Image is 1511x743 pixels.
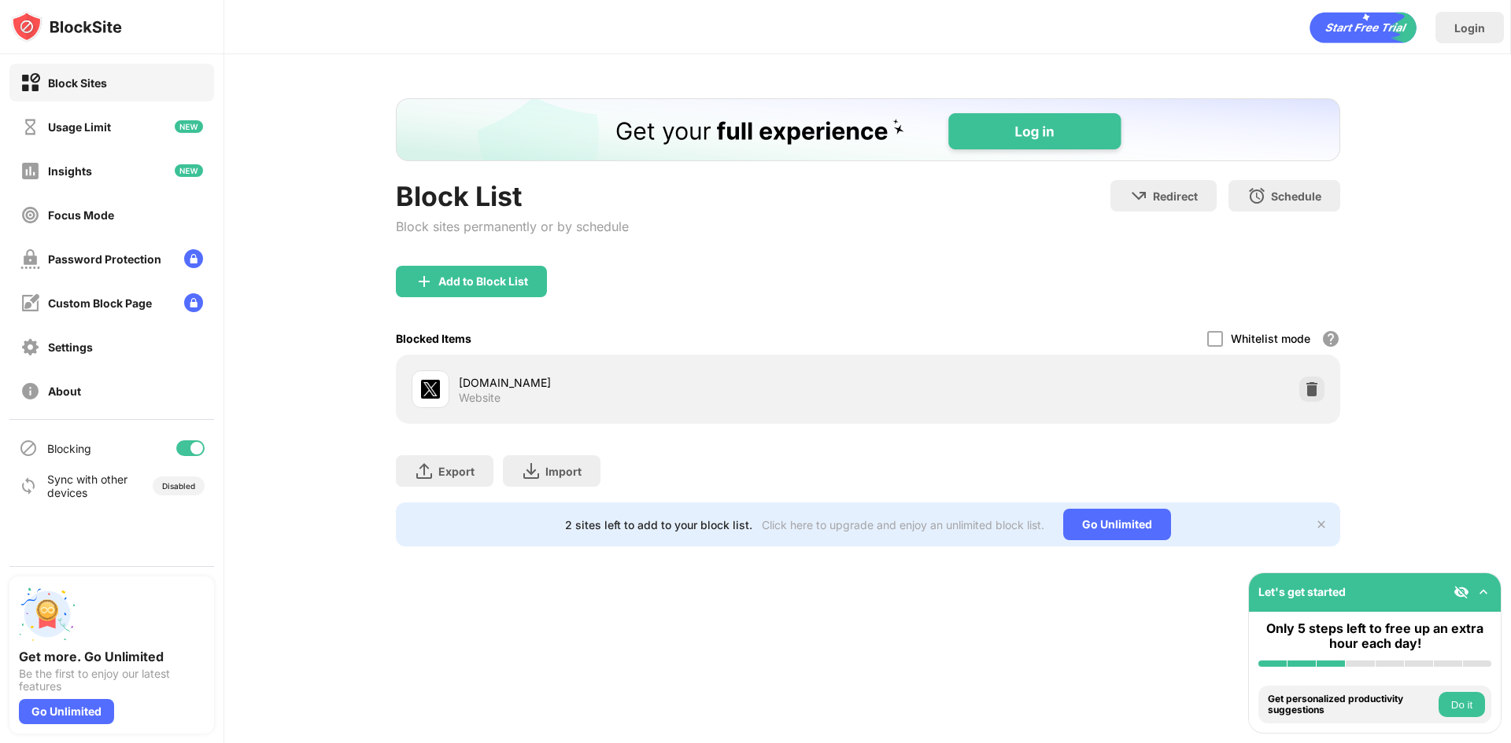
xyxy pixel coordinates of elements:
[545,465,582,478] div: Import
[1271,189,1321,203] div: Schedule
[1310,12,1417,43] div: animation
[1454,584,1469,600] img: eye-not-visible.svg
[396,98,1340,161] iframe: Banner
[48,208,114,222] div: Focus Mode
[20,381,40,401] img: about-off.svg
[47,473,128,499] div: Sync with other devices
[11,11,122,42] img: logo-blocksite.svg
[162,481,195,491] div: Disabled
[396,332,471,345] div: Blocked Items
[48,252,161,266] div: Password Protection
[438,465,475,478] div: Export
[20,73,40,93] img: block-on.svg
[1315,518,1328,531] img: x-button.svg
[1268,693,1435,716] div: Get personalized productivity suggestions
[20,205,40,225] img: focus-off.svg
[19,649,205,664] div: Get more. Go Unlimited
[421,380,440,399] img: favicons
[19,439,38,458] img: blocking-icon.svg
[19,586,76,642] img: push-unlimited.svg
[47,442,91,455] div: Blocking
[1231,332,1310,345] div: Whitelist mode
[1454,21,1485,35] div: Login
[20,293,40,313] img: customize-block-page-off.svg
[1258,621,1491,651] div: Only 5 steps left to free up an extra hour each day!
[175,164,203,177] img: new-icon.svg
[1476,584,1491,600] img: omni-setup-toggle.svg
[20,117,40,137] img: time-usage-off.svg
[762,518,1044,532] div: Click here to upgrade and enjoy an unlimited block list.
[48,120,111,134] div: Usage Limit
[1063,509,1171,540] div: Go Unlimited
[48,384,81,398] div: About
[1258,585,1346,598] div: Let's get started
[48,164,92,178] div: Insights
[1439,692,1485,717] button: Do it
[184,293,203,312] img: lock-menu.svg
[20,337,40,357] img: settings-off.svg
[48,340,93,354] div: Settings
[48,296,152,310] div: Custom Block Page
[175,120,203,133] img: new-icon.svg
[459,391,501,405] div: Website
[438,275,528,288] div: Add to Block List
[184,249,203,268] img: lock-menu.svg
[48,76,107,90] div: Block Sites
[20,161,40,181] img: insights-off.svg
[19,668,205,693] div: Be the first to enjoy our latest features
[565,518,752,532] div: 2 sites left to add to your block list.
[396,180,629,212] div: Block List
[459,374,868,391] div: [DOMAIN_NAME]
[19,476,38,495] img: sync-icon.svg
[396,219,629,234] div: Block sites permanently or by schedule
[20,249,40,269] img: password-protection-off.svg
[19,699,114,724] div: Go Unlimited
[1153,189,1198,203] div: Redirect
